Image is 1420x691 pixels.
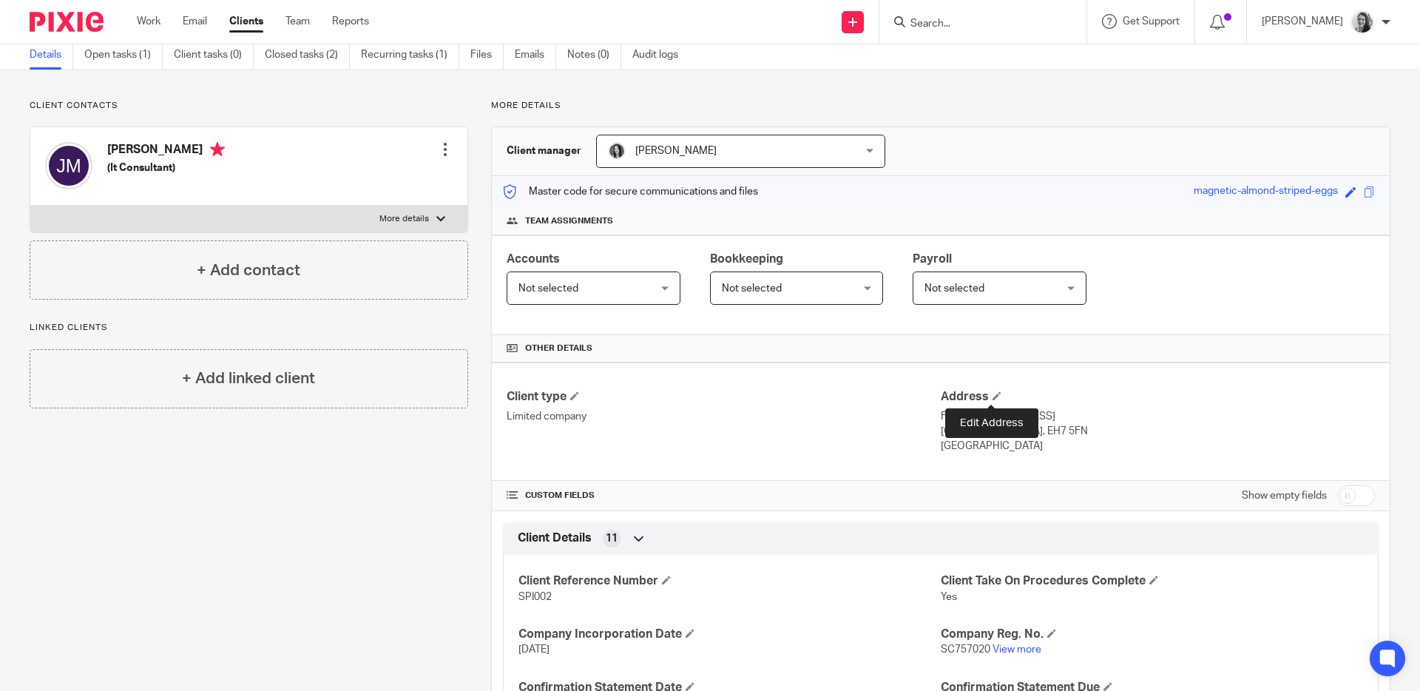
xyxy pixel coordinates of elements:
span: Payroll [913,253,952,265]
span: Get Support [1123,16,1180,27]
p: More details [491,100,1390,112]
span: Not selected [722,283,782,294]
p: Limited company [507,409,941,424]
h4: Client Reference Number [518,573,941,589]
a: Reports [332,14,369,29]
a: Audit logs [632,41,689,70]
h4: Client type [507,389,941,405]
span: Accounts [507,253,560,265]
p: Master code for secure communications and files [503,184,758,199]
a: Clients [229,14,263,29]
a: Open tasks (1) [84,41,163,70]
h4: + Add contact [197,259,300,282]
a: Files [470,41,504,70]
span: 11 [606,531,618,546]
p: [GEOGRAPHIC_DATA] [941,439,1375,454]
h4: Client Take On Procedures Complete [941,573,1363,589]
a: Emails [515,41,556,70]
span: Bookkeeping [710,253,783,265]
img: IMG-0056.JPG [1350,10,1374,34]
span: Client Details [518,530,592,546]
a: Work [137,14,160,29]
h4: Company Incorporation Date [518,627,941,642]
p: More details [379,213,429,225]
h4: Company Reg. No. [941,627,1363,642]
p: Linked clients [30,322,468,334]
p: [GEOGRAPHIC_DATA], EH7 5FN [941,424,1375,439]
a: Client tasks (0) [174,41,254,70]
h3: Client manager [507,144,581,158]
a: Details [30,41,73,70]
span: SPI002 [518,592,552,602]
a: Email [183,14,207,29]
img: brodie%203%20small.jpg [608,142,626,160]
span: Not selected [518,283,578,294]
label: Show empty fields [1242,488,1327,503]
a: Notes (0) [567,41,621,70]
span: Not selected [924,283,984,294]
p: Flat [STREET_ADDRESS] [941,409,1375,424]
h4: + Add linked client [182,367,315,390]
input: Search [909,18,1042,31]
a: Recurring tasks (1) [361,41,459,70]
img: Pixie [30,12,104,32]
a: Closed tasks (2) [265,41,350,70]
img: svg%3E [45,142,92,189]
span: Team assignments [525,215,613,227]
span: SC757020 [941,644,990,655]
span: Yes [941,592,957,602]
span: [DATE] [518,644,550,655]
i: Primary [210,142,225,157]
p: Client contacts [30,100,468,112]
h4: [PERSON_NAME] [107,142,225,161]
a: Team [285,14,310,29]
h5: (It Consultant) [107,161,225,175]
h4: CUSTOM FIELDS [507,490,941,502]
a: View more [993,644,1041,655]
div: magnetic-almond-striped-eggs [1194,183,1338,200]
span: [PERSON_NAME] [635,146,717,156]
p: [PERSON_NAME] [1262,14,1343,29]
span: Other details [525,343,592,354]
h4: Address [941,389,1375,405]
